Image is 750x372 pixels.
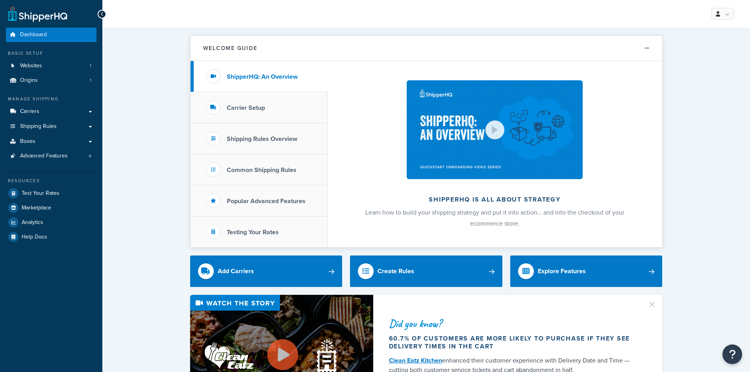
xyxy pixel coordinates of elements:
[6,215,96,229] a: Analytics
[348,196,641,203] h2: ShipperHQ is all about strategy
[22,190,59,197] span: Test Your Rates
[227,229,279,236] h3: Testing Your Rates
[227,167,296,174] h3: Common Shipping Rules
[407,80,582,179] img: ShipperHQ is all about strategy
[6,178,96,184] div: Resources
[20,31,47,38] span: Dashboard
[510,255,663,287] a: Explore Features
[20,63,42,69] span: Websites
[218,266,254,277] div: Add Carriers
[20,138,35,145] span: Boxes
[227,73,298,80] h3: ShipperHQ: An Overview
[89,153,91,159] span: 4
[6,149,96,163] a: Advanced Features4
[6,59,96,73] a: Websites1
[20,77,38,84] span: Origins
[22,219,43,226] span: Analytics
[350,255,502,287] a: Create Rules
[90,63,91,69] span: 1
[6,73,96,88] li: Origins
[378,266,414,277] div: Create Rules
[6,96,96,102] div: Manage Shipping
[6,186,96,200] a: Test Your Rates
[6,149,96,163] li: Advanced Features
[389,335,638,350] div: 60.7% of customers are more likely to purchase if they see delivery times in the cart
[22,234,47,241] span: Help Docs
[90,77,91,84] span: 1
[227,104,265,111] h3: Carrier Setup
[6,73,96,88] a: Origins1
[6,28,96,42] a: Dashboard
[191,36,662,61] button: Welcome Guide
[389,318,638,329] div: Did you know?
[6,134,96,149] a: Boxes
[227,198,306,205] h3: Popular Advanced Features
[538,266,586,277] div: Explore Features
[389,356,442,365] a: Clean Eatz Kitchen
[227,135,297,143] h3: Shipping Rules Overview
[722,344,742,364] button: Open Resource Center
[365,208,624,228] span: Learn how to build your shipping strategy and put it into action… and into the checkout of your e...
[20,123,57,130] span: Shipping Rules
[6,50,96,57] div: Basic Setup
[6,201,96,215] a: Marketplace
[20,108,39,115] span: Carriers
[6,230,96,244] a: Help Docs
[6,104,96,119] a: Carriers
[22,205,51,211] span: Marketplace
[20,153,68,159] span: Advanced Features
[6,119,96,134] a: Shipping Rules
[190,255,343,287] a: Add Carriers
[6,59,96,73] li: Websites
[203,45,257,51] h2: Welcome Guide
